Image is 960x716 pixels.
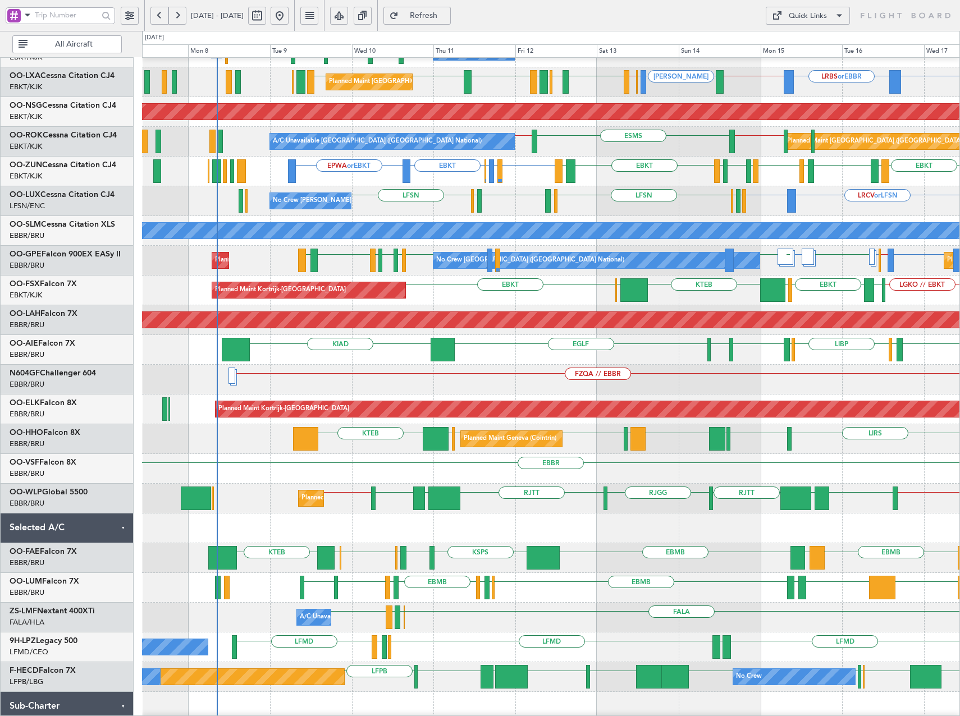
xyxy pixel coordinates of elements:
[10,637,77,645] a: 9H-LPZLegacy 500
[10,488,42,496] span: OO-WLP
[10,409,44,419] a: EBBR/BRU
[107,44,189,58] div: Sun 7
[10,280,40,288] span: OO-FSX
[433,44,515,58] div: Thu 11
[10,72,40,80] span: OO-LXA
[10,250,42,258] span: OO-GPE
[10,429,43,437] span: OO-HHO
[10,102,42,109] span: OO-NSG
[761,44,843,58] div: Mon 15
[10,647,48,657] a: LFMD/CEQ
[736,668,762,685] div: No Crew
[270,44,352,58] div: Tue 9
[10,260,44,270] a: EBBR/BRU
[273,133,482,150] div: A/C Unavailable [GEOGRAPHIC_DATA] ([GEOGRAPHIC_DATA] National)
[10,667,76,674] a: F-HECDFalcon 7X
[10,171,42,181] a: EBKT/KJK
[12,35,122,53] button: All Aircraft
[10,588,44,598] a: EBBR/BRU
[10,201,45,211] a: LFSN/ENC
[10,458,76,466] a: OO-VSFFalcon 8X
[30,40,118,48] span: All Aircraft
[10,141,42,152] a: EBKT/KJK
[10,161,116,169] a: OO-ZUNCessna Citation CJ4
[10,369,96,377] a: N604GFChallenger 604
[10,280,77,288] a: OO-FSXFalcon 7X
[10,667,39,674] span: F-HECD
[10,607,95,615] a: ZS-LMFNextant 400XTi
[10,439,44,449] a: EBBR/BRU
[10,131,117,139] a: OO-ROKCessna Citation CJ4
[10,399,40,407] span: OO-ELK
[10,320,44,330] a: EBBR/BRU
[300,609,346,626] div: A/C Unavailable
[842,44,924,58] div: Tue 16
[329,74,532,90] div: Planned Maint [GEOGRAPHIC_DATA] ([GEOGRAPHIC_DATA] National)
[10,617,44,627] a: FALA/HLA
[515,44,597,58] div: Fri 12
[215,252,418,269] div: Planned Maint [GEOGRAPHIC_DATA] ([GEOGRAPHIC_DATA] National)
[10,290,42,300] a: EBKT/KJK
[10,637,36,645] span: 9H-LPZ
[145,33,164,43] div: [DATE]
[597,44,679,58] div: Sat 13
[464,430,556,447] div: Planned Maint Geneva (Cointrin)
[10,310,40,318] span: OO-LAH
[10,161,42,169] span: OO-ZUN
[35,7,98,24] input: Trip Number
[10,379,44,389] a: EBBR/BRU
[10,677,43,687] a: LFPB/LBG
[10,399,77,407] a: OO-ELKFalcon 8X
[10,488,88,496] a: OO-WLPGlobal 5500
[10,558,44,568] a: EBBR/BRU
[10,231,44,241] a: EBBR/BRU
[10,429,80,437] a: OO-HHOFalcon 8X
[10,131,43,139] span: OO-ROK
[273,192,408,209] div: No Crew [PERSON_NAME] ([PERSON_NAME])
[10,191,40,199] span: OO-LUX
[10,548,40,556] span: OO-FAE
[10,191,115,199] a: OO-LUXCessna Citation CJ4
[10,72,115,80] a: OO-LXACessna Citation CJ4
[10,469,44,479] a: EBBR/BRU
[10,221,115,228] a: OO-SLMCessna Citation XLS
[10,250,121,258] a: OO-GPEFalcon 900EX EASy II
[10,310,77,318] a: OO-LAHFalcon 7X
[10,102,116,109] a: OO-NSGCessna Citation CJ4
[10,498,44,508] a: EBBR/BRU
[10,607,37,615] span: ZS-LMF
[383,7,451,25] button: Refresh
[191,11,244,21] span: [DATE] - [DATE]
[679,44,761,58] div: Sun 14
[188,44,270,58] div: Mon 8
[789,11,827,22] div: Quick Links
[10,458,39,466] span: OO-VSF
[10,112,42,122] a: EBKT/KJK
[10,369,40,377] span: N604GF
[766,7,850,25] button: Quick Links
[10,577,79,585] a: OO-LUMFalcon 7X
[436,252,624,269] div: No Crew [GEOGRAPHIC_DATA] ([GEOGRAPHIC_DATA] National)
[218,401,349,417] div: Planned Maint Kortrijk-[GEOGRAPHIC_DATA]
[352,44,434,58] div: Wed 10
[301,490,382,507] div: Planned Maint Milan (Linate)
[401,12,447,20] span: Refresh
[10,577,42,585] span: OO-LUM
[10,339,38,347] span: OO-AIE
[10,82,42,92] a: EBKT/KJK
[10,339,75,347] a: OO-AIEFalcon 7X
[10,221,41,228] span: OO-SLM
[10,548,77,556] a: OO-FAEFalcon 7X
[215,282,346,299] div: Planned Maint Kortrijk-[GEOGRAPHIC_DATA]
[10,350,44,360] a: EBBR/BRU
